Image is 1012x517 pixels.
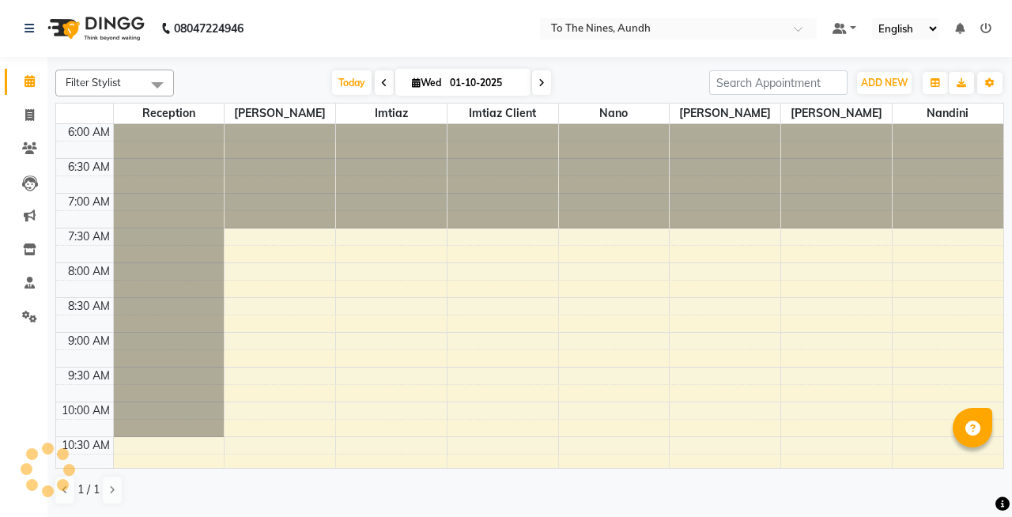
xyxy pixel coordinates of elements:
div: 7:00 AM [65,194,113,210]
div: 9:30 AM [65,368,113,384]
div: 6:00 AM [65,124,113,141]
span: ADD NEW [861,77,908,89]
span: Imtiaz [336,104,447,123]
span: Nandini [893,104,1003,123]
div: 6:30 AM [65,159,113,175]
div: 7:30 AM [65,228,113,245]
span: Wed [408,77,445,89]
b: 08047224946 [174,6,244,51]
img: logo [40,6,149,51]
span: Nano [559,104,670,123]
div: 8:30 AM [65,298,113,315]
div: 10:00 AM [59,402,113,419]
span: Reception [114,104,225,123]
div: 10:30 AM [59,437,113,454]
div: 9:00 AM [65,333,113,349]
span: [PERSON_NAME] [225,104,335,123]
span: Today [332,70,372,95]
span: Imtiaz client [447,104,558,123]
span: [PERSON_NAME] [781,104,892,123]
div: 8:00 AM [65,263,113,280]
span: Filter Stylist [66,76,121,89]
span: [PERSON_NAME] [670,104,780,123]
input: 2025-10-01 [445,71,524,95]
button: ADD NEW [857,72,912,94]
input: Search Appointment [709,70,848,95]
span: 1 / 1 [77,481,100,498]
